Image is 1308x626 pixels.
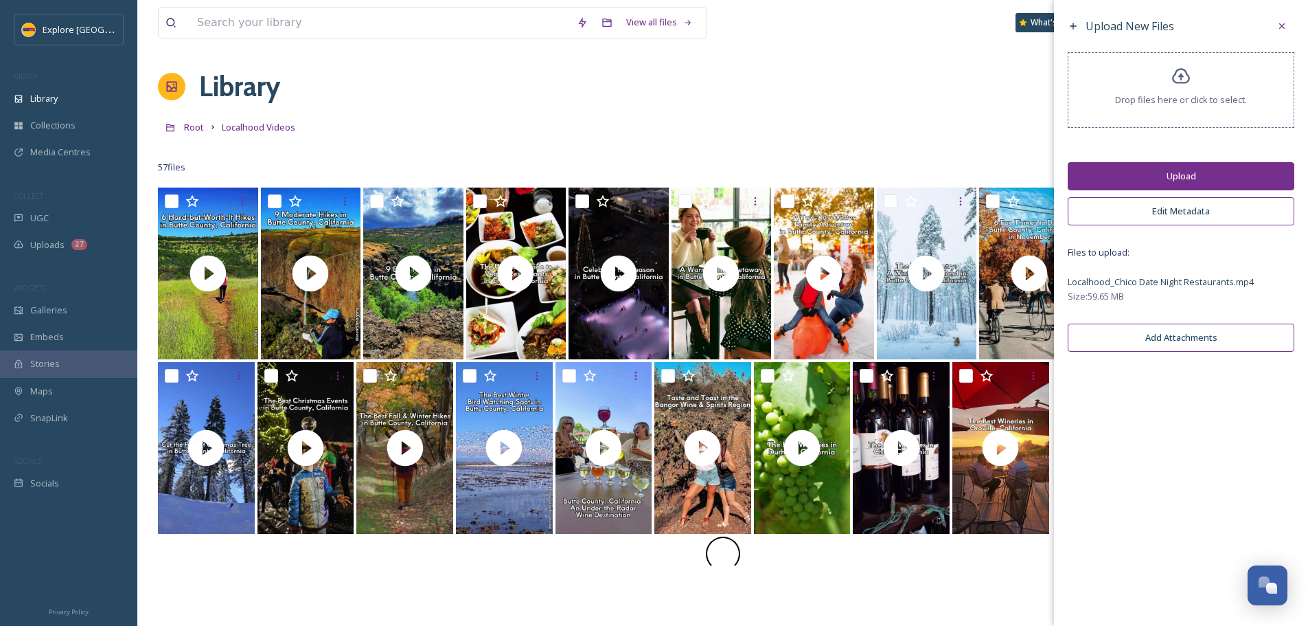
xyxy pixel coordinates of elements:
[1016,13,1084,32] a: What's New
[261,188,361,359] img: thumbnail
[30,357,60,370] span: Stories
[30,212,49,225] span: UGC
[853,362,950,534] img: thumbnail
[654,362,751,534] img: thumbnail
[257,362,354,534] img: thumbnail
[158,362,255,534] img: thumbnail
[672,188,772,359] img: thumbnail
[952,362,1049,534] img: thumbnail
[190,8,570,38] input: Search your library
[1068,290,1124,303] span: Size: 59.65 MB
[456,362,553,534] img: thumbnail
[222,119,295,135] a: Localhood Videos
[14,282,45,293] span: WIDGETS
[466,188,566,359] img: thumbnail
[184,121,204,133] span: Root
[30,385,53,398] span: Maps
[569,188,669,359] img: thumbnail
[1086,19,1174,34] span: Upload New Files
[1068,276,1254,288] span: Localhood_Chico Date Night Restaurants.mp4
[30,238,65,251] span: Uploads
[22,23,36,36] img: Butte%20County%20logo.png
[30,119,76,132] span: Collections
[1115,93,1247,107] span: Drop files here or click to select.
[1068,324,1294,352] button: Add Attachments
[877,188,977,359] img: thumbnail
[14,71,38,81] span: MEDIA
[71,239,87,250] div: 27
[199,66,280,107] a: Library
[774,188,874,359] img: thumbnail
[1068,197,1294,225] button: Edit Metadata
[30,92,58,105] span: Library
[1068,246,1294,259] span: Files to upload:
[619,9,700,36] a: View all files
[158,161,185,174] span: 57 file s
[14,190,43,201] span: COLLECT
[30,146,91,159] span: Media Centres
[754,362,851,534] img: thumbnail
[49,603,89,619] a: Privacy Policy
[184,119,204,135] a: Root
[49,607,89,616] span: Privacy Policy
[30,331,64,344] span: Embeds
[356,362,453,534] img: thumbnail
[979,188,1079,359] img: thumbnail
[30,477,59,490] span: Socials
[158,188,258,359] img: thumbnail
[14,456,41,466] span: SOCIALS
[555,362,652,534] img: thumbnail
[1248,566,1287,605] button: Open Chat
[222,121,295,133] span: Localhood Videos
[43,23,163,36] span: Explore [GEOGRAPHIC_DATA]
[1068,162,1294,190] button: Upload
[363,188,463,359] img: thumbnail
[30,412,68,425] span: SnapLink
[30,304,67,317] span: Galleries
